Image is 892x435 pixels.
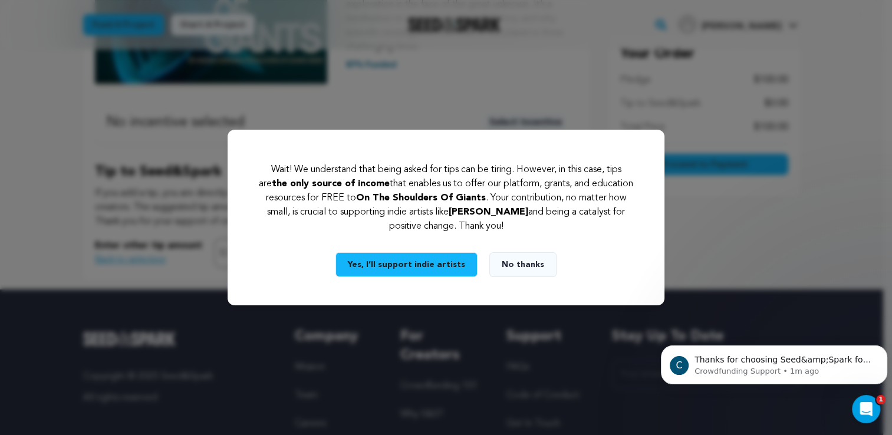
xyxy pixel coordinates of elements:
span: 1 [876,395,886,404]
iframe: Intercom live chat [852,395,880,423]
button: Yes, I’ll support indie artists [335,252,478,277]
iframe: Intercom notifications message [656,321,892,403]
p: Wait! We understand that being asked for tips can be tiring. However, in this case, tips are that... [256,163,636,233]
span: [PERSON_NAME] [449,207,528,217]
span: On The Shoulders Of Giants [356,193,486,203]
button: No thanks [489,252,557,277]
span: the only source of income [272,179,390,189]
